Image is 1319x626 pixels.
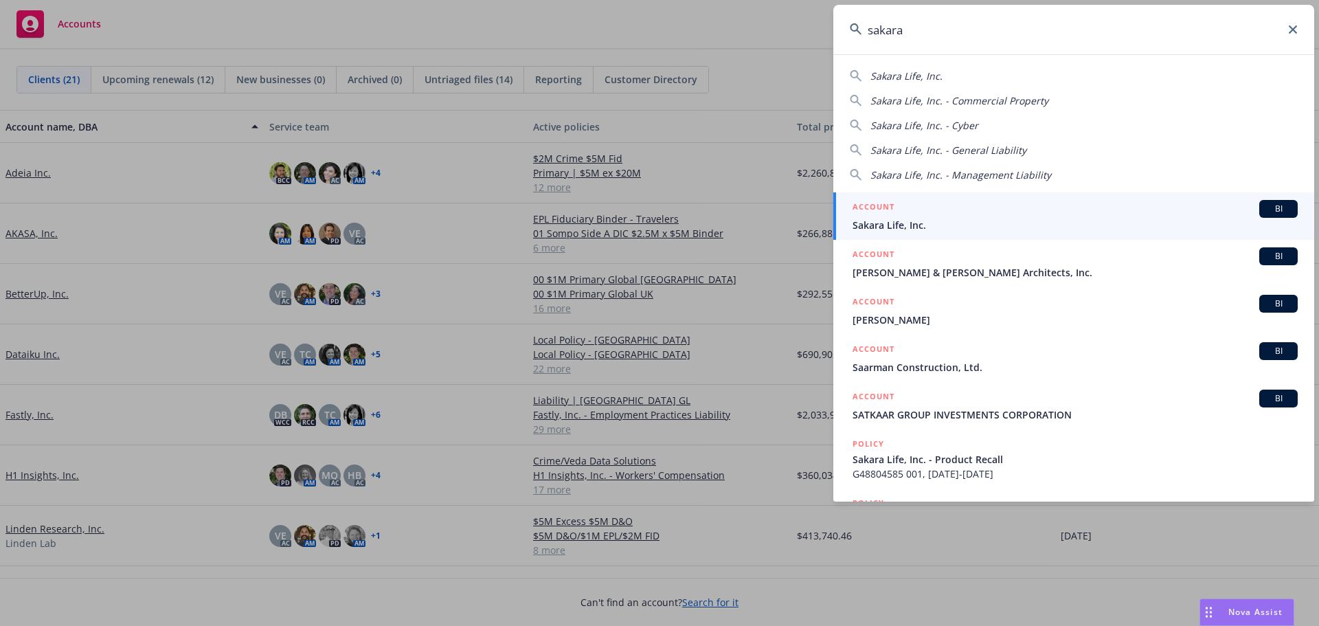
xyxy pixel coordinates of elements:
h5: ACCOUNT [853,247,894,264]
span: G48804585 001, [DATE]-[DATE] [853,467,1298,481]
span: Sakara Life, Inc. [870,69,943,82]
span: Saarman Construction, Ltd. [853,360,1298,375]
span: Sakara Life, Inc. - Cyber [870,119,978,132]
a: POLICY [833,489,1314,548]
span: BI [1265,345,1292,357]
a: ACCOUNTBI[PERSON_NAME] & [PERSON_NAME] Architects, Inc. [833,240,1314,287]
a: POLICYSakara Life, Inc. - Product RecallG48804585 001, [DATE]-[DATE] [833,429,1314,489]
span: BI [1265,250,1292,262]
span: Sakara Life, Inc. - General Liability [870,144,1026,157]
span: BI [1265,392,1292,405]
span: Sakara Life, Inc. [853,218,1298,232]
span: BI [1265,203,1292,215]
span: Sakara Life, Inc. - Management Liability [870,168,1051,181]
a: ACCOUNTBI[PERSON_NAME] [833,287,1314,335]
span: [PERSON_NAME] & [PERSON_NAME] Architects, Inc. [853,265,1298,280]
span: BI [1265,298,1292,310]
h5: ACCOUNT [853,200,894,216]
h5: POLICY [853,437,884,451]
h5: POLICY [853,496,884,510]
h5: ACCOUNT [853,295,894,311]
span: [PERSON_NAME] [853,313,1298,327]
h5: ACCOUNT [853,390,894,406]
span: Sakara Life, Inc. - Commercial Property [870,94,1048,107]
a: ACCOUNTBISATKAAR GROUP INVESTMENTS CORPORATION [833,382,1314,429]
div: Drag to move [1200,599,1217,625]
a: ACCOUNTBISakara Life, Inc. [833,192,1314,240]
h5: ACCOUNT [853,342,894,359]
a: ACCOUNTBISaarman Construction, Ltd. [833,335,1314,382]
button: Nova Assist [1199,599,1294,626]
input: Search... [833,5,1314,54]
span: Sakara Life, Inc. - Product Recall [853,452,1298,467]
span: Nova Assist [1228,606,1283,618]
span: SATKAAR GROUP INVESTMENTS CORPORATION [853,407,1298,422]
